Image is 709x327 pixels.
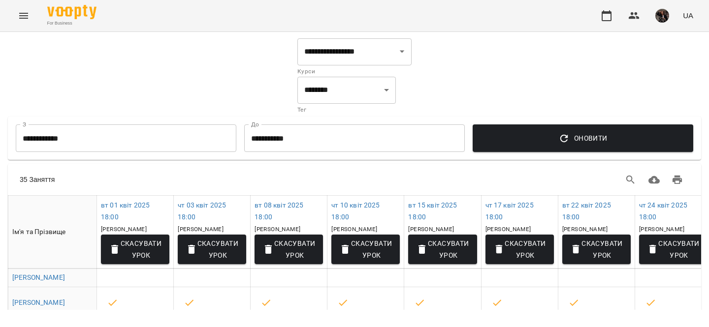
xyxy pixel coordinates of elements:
button: UA [679,6,697,25]
a: [PERSON_NAME] [12,273,65,281]
span: [PERSON_NAME] [562,226,608,233]
img: Voopty Logo [47,5,97,19]
div: 35 Заняття [20,175,337,184]
a: вт 15 квіт 202518:00 [408,201,457,221]
span: For Business [47,20,97,27]
a: чт 10 квіт 202518:00 [331,201,380,221]
button: Оновити [473,124,693,152]
button: Друк [666,168,689,192]
button: Скасувати Урок [255,235,323,264]
span: Скасувати Урок [570,238,623,261]
span: Скасувати Урок [647,238,700,261]
a: вт 22 квіт 202518:00 [562,201,611,221]
button: Search [619,168,643,192]
span: [PERSON_NAME] [331,226,377,233]
span: Скасувати Урок [416,238,469,261]
span: Скасувати Урок [339,238,392,261]
span: [PERSON_NAME] [485,226,531,233]
img: 8463428bc87f36892c86bf66b209d685.jpg [655,9,669,23]
span: [PERSON_NAME] [255,226,300,233]
a: [PERSON_NAME] [12,298,65,306]
button: Скасувати Урок [639,235,708,264]
button: Скасувати Урок [562,235,631,264]
button: Скасувати Урок [101,235,169,264]
span: Скасувати Урок [262,238,315,261]
p: Тег [297,105,396,115]
button: Завантажити CSV [643,168,666,192]
div: Ім'я та Прізвище [12,226,93,238]
span: [PERSON_NAME] [178,226,224,233]
span: Скасувати Урок [186,238,238,261]
a: вт 01 квіт 202518:00 [101,201,150,221]
span: Оновити [481,132,685,144]
span: [PERSON_NAME] [639,226,685,233]
button: Скасувати Урок [331,235,400,264]
span: Скасувати Урок [109,238,161,261]
button: Скасувати Урок [485,235,554,264]
span: [PERSON_NAME] [408,226,454,233]
span: UA [683,10,693,21]
button: Menu [12,4,35,28]
button: Скасувати Урок [408,235,477,264]
a: чт 03 квіт 202518:00 [178,201,226,221]
a: чт 24 квіт 202518:00 [639,201,687,221]
div: Table Toolbar [8,164,701,195]
button: Скасувати Урок [178,235,246,264]
a: вт 08 квіт 202518:00 [255,201,303,221]
a: чт 17 квіт 202518:00 [485,201,534,221]
span: Скасувати Урок [493,238,546,261]
p: Курси [297,67,412,77]
span: [PERSON_NAME] [101,226,147,233]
